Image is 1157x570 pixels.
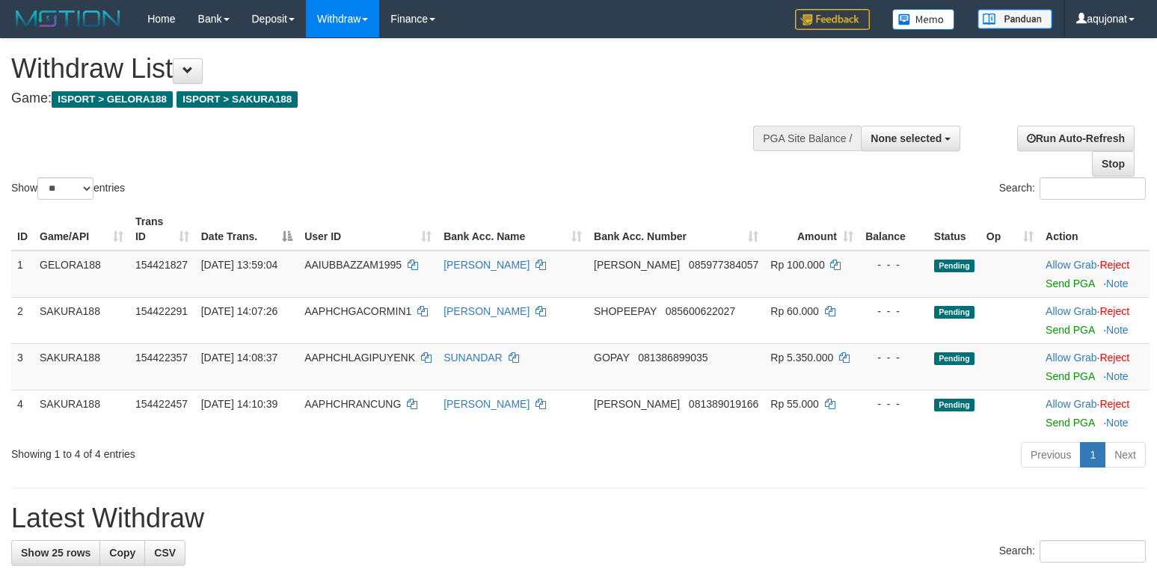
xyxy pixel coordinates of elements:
a: SUNANDAR [444,352,503,364]
div: - - - [865,396,922,411]
a: Next [1105,442,1146,468]
th: ID [11,208,34,251]
a: Allow Grab [1046,259,1096,271]
span: Rp 5.350.000 [770,352,833,364]
label: Search: [999,177,1146,200]
a: Send PGA [1046,370,1094,382]
input: Search: [1040,540,1146,563]
th: Status [928,208,980,251]
td: · [1040,251,1150,298]
td: · [1040,343,1150,390]
span: CSV [154,547,176,559]
th: Trans ID: activate to sort column ascending [129,208,195,251]
span: Show 25 rows [21,547,90,559]
th: Amount: activate to sort column ascending [764,208,859,251]
label: Search: [999,540,1146,563]
span: Pending [934,260,975,272]
span: Pending [934,306,975,319]
span: AAIUBBAZZAM1995 [304,259,402,271]
span: [DATE] 14:08:37 [201,352,277,364]
div: - - - [865,350,922,365]
a: [PERSON_NAME] [444,398,530,410]
a: Note [1106,370,1129,382]
img: Button%20Memo.svg [892,9,955,30]
td: 2 [11,297,34,343]
a: Send PGA [1046,324,1094,336]
img: panduan.png [978,9,1052,29]
div: PGA Site Balance / [753,126,861,151]
a: Copy [99,540,145,566]
td: GELORA188 [34,251,129,298]
th: User ID: activate to sort column ascending [298,208,438,251]
a: Allow Grab [1046,398,1096,410]
span: · [1046,259,1099,271]
span: GOPAY [594,352,629,364]
a: 1 [1080,442,1105,468]
a: [PERSON_NAME] [444,259,530,271]
a: Allow Grab [1046,352,1096,364]
span: 154421827 [135,259,188,271]
th: Bank Acc. Name: activate to sort column ascending [438,208,588,251]
a: [PERSON_NAME] [444,305,530,317]
td: · [1040,297,1150,343]
span: ISPORT > SAKURA188 [177,91,298,108]
h4: Game: [11,91,756,106]
img: MOTION_logo.png [11,7,125,30]
a: CSV [144,540,185,566]
span: Copy 085977384057 to clipboard [689,259,758,271]
th: Action [1040,208,1150,251]
span: · [1046,352,1099,364]
span: Pending [934,352,975,365]
span: [DATE] 14:07:26 [201,305,277,317]
a: Send PGA [1046,417,1094,429]
span: Rp 60.000 [770,305,819,317]
td: 1 [11,251,34,298]
div: - - - [865,257,922,272]
span: · [1046,398,1099,410]
span: AAPHCHGACORMIN1 [304,305,411,317]
td: SAKURA188 [34,343,129,390]
a: Stop [1092,151,1135,177]
a: Note [1106,324,1129,336]
span: Pending [934,399,975,411]
a: Send PGA [1046,278,1094,289]
span: AAPHCHRANCUNG [304,398,401,410]
img: Feedback.jpg [795,9,870,30]
a: Run Auto-Refresh [1017,126,1135,151]
span: Copy [109,547,135,559]
span: [DATE] 14:10:39 [201,398,277,410]
span: [DATE] 13:59:04 [201,259,277,271]
a: Reject [1099,398,1129,410]
a: Note [1106,417,1129,429]
a: Reject [1099,305,1129,317]
td: SAKURA188 [34,297,129,343]
a: Allow Grab [1046,305,1096,317]
a: Note [1106,278,1129,289]
span: [PERSON_NAME] [594,398,680,410]
th: Bank Acc. Number: activate to sort column ascending [588,208,764,251]
th: Op: activate to sort column ascending [980,208,1040,251]
span: SHOPEEPAY [594,305,657,317]
td: 3 [11,343,34,390]
th: Game/API: activate to sort column ascending [34,208,129,251]
th: Date Trans.: activate to sort column descending [195,208,298,251]
td: SAKURA188 [34,390,129,436]
span: Rp 55.000 [770,398,819,410]
span: 154422291 [135,305,188,317]
th: Balance [859,208,928,251]
span: 154422457 [135,398,188,410]
label: Show entries [11,177,125,200]
h1: Latest Withdraw [11,503,1146,533]
span: · [1046,305,1099,317]
span: [PERSON_NAME] [594,259,680,271]
a: Previous [1021,442,1081,468]
select: Showentries [37,177,93,200]
span: ISPORT > GELORA188 [52,91,173,108]
button: None selected [861,126,960,151]
a: Reject [1099,259,1129,271]
div: Showing 1 to 4 of 4 entries [11,441,471,462]
span: AAPHCHLAGIPUYENK [304,352,415,364]
span: None selected [871,132,942,144]
div: - - - [865,304,922,319]
a: Reject [1099,352,1129,364]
